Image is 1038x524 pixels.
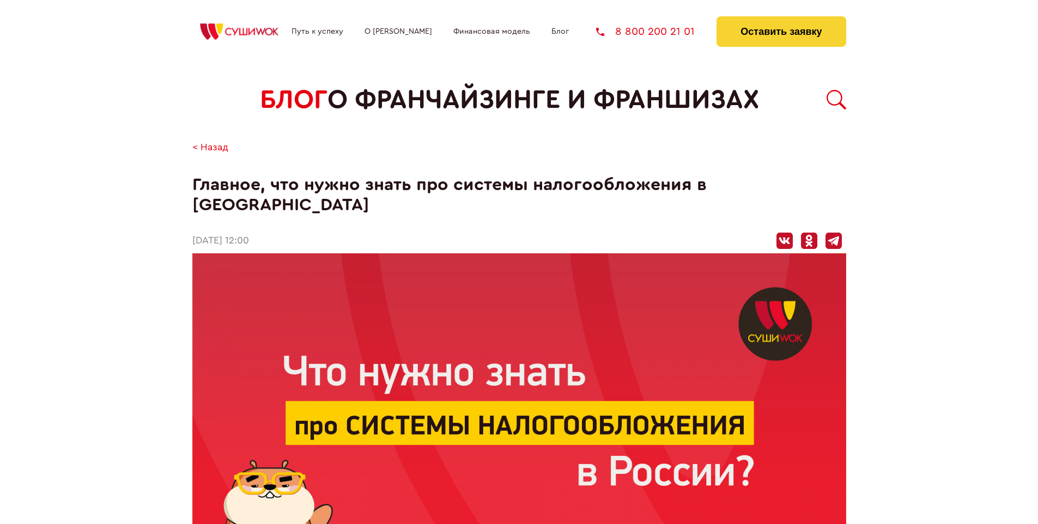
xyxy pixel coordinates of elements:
h1: Главное, что нужно знать про системы налогообложения в [GEOGRAPHIC_DATA] [192,175,846,215]
button: Оставить заявку [717,16,846,47]
a: Финансовая модель [453,27,530,36]
a: Блог [551,27,569,36]
span: 8 800 200 21 01 [615,26,695,37]
a: О [PERSON_NAME] [365,27,432,36]
a: 8 800 200 21 01 [596,26,695,37]
span: БЛОГ [260,85,327,115]
a: < Назад [192,142,228,154]
span: о франчайзинге и франшизах [327,85,759,115]
time: [DATE] 12:00 [192,235,249,247]
a: Путь к успеху [292,27,343,36]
